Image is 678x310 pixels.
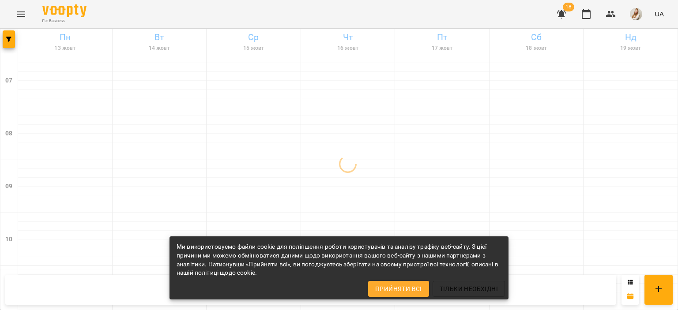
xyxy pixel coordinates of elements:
[491,30,582,44] h6: Сб
[440,284,498,294] span: Тільки необхідні
[208,30,299,44] h6: Ср
[42,4,87,17] img: Voopty Logo
[651,6,667,22] button: UA
[114,30,205,44] h6: Вт
[19,44,111,52] h6: 13 жовт
[433,281,505,297] button: Тільки необхідні
[302,44,394,52] h6: 16 жовт
[630,8,642,20] img: db46d55e6fdf8c79d257263fe8ff9f52.jpeg
[11,4,32,25] button: Menu
[585,30,676,44] h6: Нд
[177,239,501,281] div: Ми використовуємо файли cookie для поліпшення роботи користувачів та аналізу трафіку веб-сайту. З...
[491,44,582,52] h6: 18 жовт
[585,44,676,52] h6: 19 жовт
[5,182,12,191] h6: 09
[396,30,488,44] h6: Пт
[42,18,87,24] span: For Business
[655,9,664,19] span: UA
[302,30,394,44] h6: Чт
[368,281,429,297] button: Прийняти всі
[5,129,12,138] h6: 08
[5,235,12,244] h6: 10
[19,30,111,44] h6: Пн
[114,44,205,52] h6: 14 жовт
[5,76,12,86] h6: 07
[396,44,488,52] h6: 17 жовт
[375,284,422,294] span: Прийняти всі
[563,3,574,11] span: 18
[208,44,299,52] h6: 15 жовт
